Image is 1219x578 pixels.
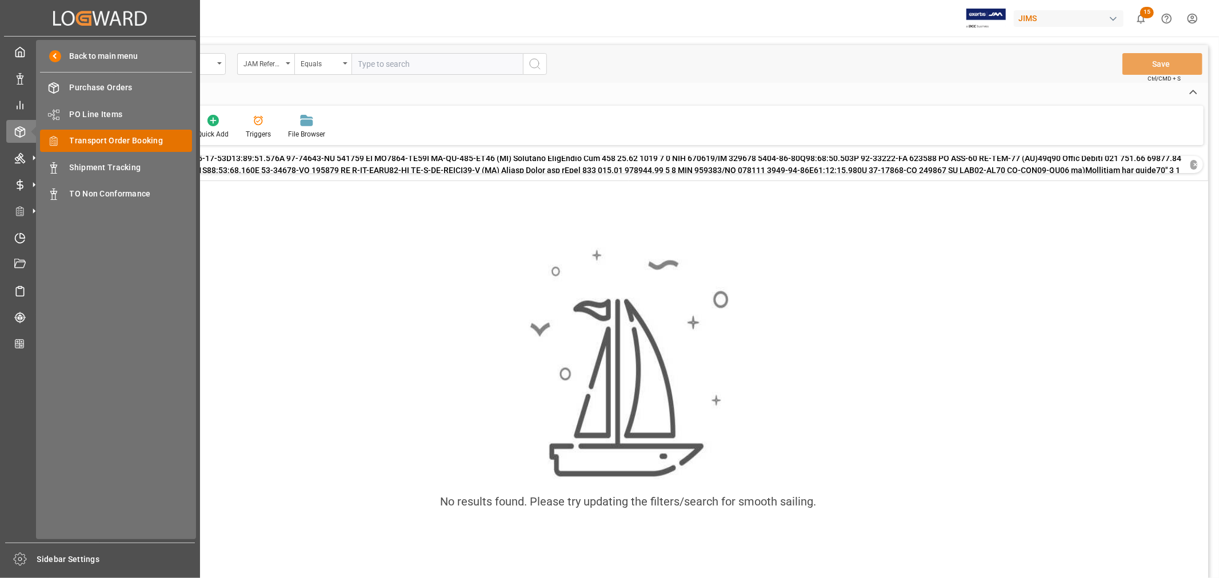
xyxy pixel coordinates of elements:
[6,67,194,89] a: Data Management
[6,253,194,275] a: Document Management
[1122,53,1202,75] button: Save
[1014,7,1128,29] button: JIMS
[6,226,194,248] a: Timeslot Management V2
[1154,6,1180,31] button: Help Center
[70,188,193,200] span: TO Non Conformance
[243,56,282,69] div: JAM Reference Number
[246,129,271,139] div: Triggers
[301,56,339,69] div: Equals
[1128,6,1154,31] button: show 15 new notifications
[351,53,523,75] input: Type to search
[6,41,194,63] a: My Cockpit
[70,162,193,174] span: Shipment Tracking
[6,94,194,116] a: My Reports
[6,306,194,328] a: Tracking Shipment
[1014,10,1124,27] div: JIMS
[6,332,194,355] a: CO2 Calculator
[966,9,1006,29] img: Exertis%20JAM%20-%20Email%20Logo.jpg_1722504956.jpg
[197,129,229,139] div: Quick Add
[523,53,547,75] button: search button
[529,248,729,479] img: smooth_sailing.jpeg
[40,130,192,152] a: Transport Order Booking
[40,103,192,125] a: PO Line Items
[40,156,192,178] a: Shipment Tracking
[70,82,193,94] span: Purchase Orders
[288,129,325,139] div: File Browser
[37,553,195,565] span: Sidebar Settings
[1148,74,1181,83] span: Ctrl/CMD + S
[441,493,817,510] div: No results found. Please try updating the filters/search for smooth sailing.
[1190,160,1198,170] div: ✕
[40,183,192,205] a: TO Non Conformance
[6,279,194,302] a: Sailing Schedules
[61,50,138,62] span: Back to main menu
[40,77,192,99] a: Purchase Orders
[294,53,351,75] button: open menu
[237,53,294,75] button: open menu
[70,135,193,147] span: Transport Order Booking
[70,109,193,121] span: PO Line Items
[1140,7,1154,18] span: 15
